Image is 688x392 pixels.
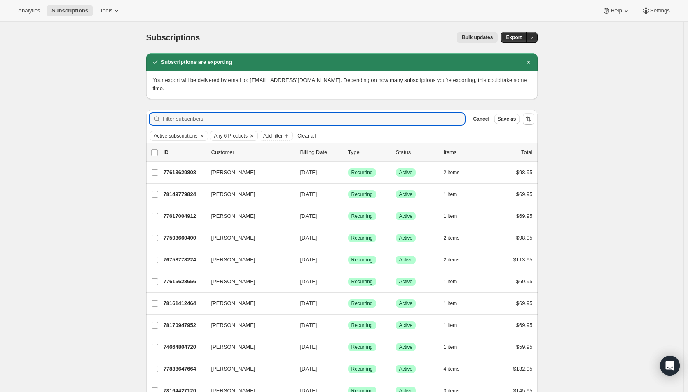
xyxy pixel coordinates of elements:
span: Bulk updates [462,34,493,41]
button: [PERSON_NAME] [206,231,289,245]
span: Recurring [351,366,373,372]
span: Recurring [351,169,373,176]
button: [PERSON_NAME] [206,319,289,332]
span: [DATE] [300,213,317,219]
span: [DATE] [300,191,317,197]
span: [DATE] [300,257,317,263]
button: [PERSON_NAME] [206,297,289,310]
span: Any 6 Products [214,133,248,139]
p: ID [164,148,205,156]
span: Add filter [263,133,283,139]
button: Analytics [13,5,45,16]
span: [PERSON_NAME] [211,190,255,198]
p: 77613629808 [164,168,205,177]
span: Recurring [351,344,373,350]
span: 2 items [444,257,460,263]
button: Export [501,32,527,43]
div: 77838647664[PERSON_NAME][DATE]SuccessRecurringSuccessActive4 items$132.95 [164,363,533,375]
button: Settings [637,5,675,16]
span: Active [399,191,413,198]
button: Save as [494,114,520,124]
span: Your export will be delivered by email to: [EMAIL_ADDRESS][DOMAIN_NAME]. Depending on how many su... [153,77,527,91]
p: 76758778224 [164,256,205,264]
span: [PERSON_NAME] [211,343,255,351]
button: Clear all [294,131,319,141]
p: 78170947952 [164,321,205,329]
button: [PERSON_NAME] [206,253,289,266]
span: Active [399,257,413,263]
button: 1 item [444,189,466,200]
span: Active [399,213,413,219]
h2: Subscriptions are exporting [161,58,232,66]
span: [DATE] [300,278,317,285]
p: Status [396,148,437,156]
span: Clear all [297,133,316,139]
button: Cancel [470,114,492,124]
button: 4 items [444,363,469,375]
span: [DATE] [300,344,317,350]
p: Customer [211,148,294,156]
div: 77615628656[PERSON_NAME][DATE]SuccessRecurringSuccessActive1 item$69.95 [164,276,533,287]
button: Active subscriptions [150,131,198,140]
span: 2 items [444,235,460,241]
span: Subscriptions [146,33,200,42]
span: $69.95 [516,191,533,197]
span: Recurring [351,235,373,241]
span: [PERSON_NAME] [211,321,255,329]
button: Dismiss notification [523,56,534,68]
button: Subscriptions [47,5,93,16]
button: [PERSON_NAME] [206,188,289,201]
button: 1 item [444,341,466,353]
span: Recurring [351,213,373,219]
button: 2 items [444,167,469,178]
span: Active subscriptions [154,133,198,139]
span: $98.95 [516,169,533,175]
span: [PERSON_NAME] [211,234,255,242]
span: Tools [100,7,112,14]
span: Recurring [351,191,373,198]
span: [PERSON_NAME] [211,168,255,177]
span: Help [611,7,622,14]
span: Subscriptions [51,7,88,14]
span: Recurring [351,278,373,285]
span: [PERSON_NAME] [211,256,255,264]
span: Save as [498,116,516,122]
span: $59.95 [516,344,533,350]
div: Items [444,148,485,156]
div: Open Intercom Messenger [660,356,680,376]
span: Active [399,278,413,285]
span: 1 item [444,213,457,219]
span: [PERSON_NAME] [211,365,255,373]
div: 74664804720[PERSON_NAME][DATE]SuccessRecurringSuccessActive1 item$59.95 [164,341,533,353]
div: 77503660400[PERSON_NAME][DATE]SuccessRecurringSuccessActive2 items$98.95 [164,232,533,244]
span: $69.95 [516,300,533,306]
span: Active [399,300,413,307]
span: 1 item [444,278,457,285]
button: Clear [248,131,256,140]
span: Recurring [351,257,373,263]
button: [PERSON_NAME] [206,210,289,223]
span: [DATE] [300,235,317,241]
span: [DATE] [300,169,317,175]
span: Analytics [18,7,40,14]
p: 74664804720 [164,343,205,351]
button: [PERSON_NAME] [206,341,289,354]
button: Bulk updates [457,32,498,43]
span: $69.95 [516,322,533,328]
div: Type [348,148,389,156]
p: 77838647664 [164,365,205,373]
button: 2 items [444,232,469,244]
span: [DATE] [300,366,317,372]
button: Tools [95,5,126,16]
button: 1 item [444,298,466,309]
p: Billing Date [300,148,342,156]
span: 4 items [444,366,460,372]
div: 78170947952[PERSON_NAME][DATE]SuccessRecurringSuccessActive1 item$69.95 [164,320,533,331]
span: Active [399,169,413,176]
div: 77613629808[PERSON_NAME][DATE]SuccessRecurringSuccessActive2 items$98.95 [164,167,533,178]
span: Cancel [473,116,489,122]
p: 77503660400 [164,234,205,242]
span: 1 item [444,344,457,350]
button: 1 item [444,210,466,222]
button: Help [597,5,635,16]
